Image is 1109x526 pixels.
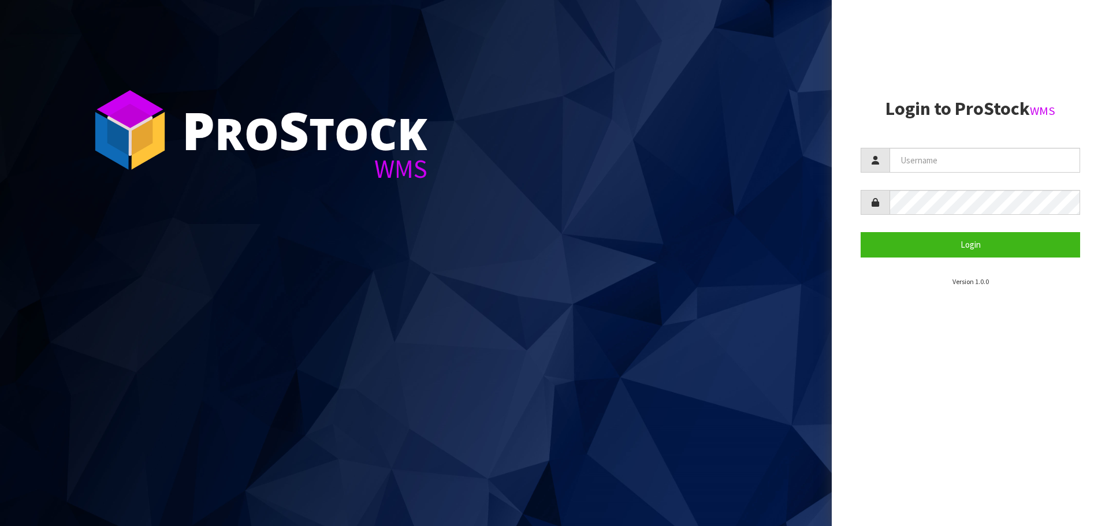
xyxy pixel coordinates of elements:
[1030,103,1055,118] small: WMS
[861,232,1080,257] button: Login
[890,148,1080,173] input: Username
[182,95,215,165] span: P
[861,99,1080,119] h2: Login to ProStock
[279,95,309,165] span: S
[182,104,427,156] div: ro tock
[87,87,173,173] img: ProStock Cube
[182,156,427,182] div: WMS
[952,277,989,286] small: Version 1.0.0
